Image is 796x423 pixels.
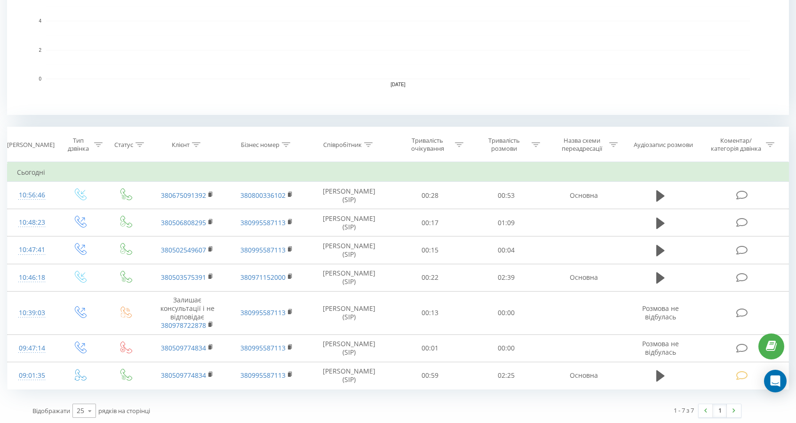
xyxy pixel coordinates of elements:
[161,218,206,227] a: 380506808295
[557,137,607,153] div: Назва схеми переадресації
[148,291,227,334] td: Залишає консультації і не відповідає
[7,141,55,149] div: [PERSON_NAME]
[392,362,468,389] td: 00:59
[323,141,362,149] div: Співробітник
[713,404,727,417] a: 1
[8,163,789,182] td: Сьогодні
[64,137,92,153] div: Тип дзвінка
[39,48,41,53] text: 2
[468,264,544,291] td: 02:39
[17,241,47,259] div: 10:47:41
[161,245,206,254] a: 380502549607
[642,304,679,321] span: Розмова не відбулась
[392,209,468,236] td: 00:17
[172,141,190,149] div: Клієнт
[392,236,468,264] td: 00:15
[17,268,47,287] div: 10:46:18
[402,137,453,153] div: Тривалість очікування
[161,343,206,352] a: 380509774834
[306,182,392,209] td: [PERSON_NAME] (SIP)
[17,186,47,204] div: 10:56:46
[161,371,206,380] a: 380509774834
[306,209,392,236] td: [PERSON_NAME] (SIP)
[161,191,206,200] a: 380675091392
[390,82,406,87] text: [DATE]
[240,191,286,200] a: 380800336102
[306,362,392,389] td: [PERSON_NAME] (SIP)
[544,264,624,291] td: Основна
[468,362,544,389] td: 02:25
[392,291,468,334] td: 00:13
[708,137,764,153] div: Коментар/категорія дзвінка
[764,370,787,392] div: Open Intercom Messenger
[161,273,206,282] a: 380503575391
[392,264,468,291] td: 00:22
[392,334,468,362] td: 00:01
[240,273,286,282] a: 380971152000
[114,141,133,149] div: Статус
[544,362,624,389] td: Основна
[642,339,679,357] span: Розмова не відбулась
[392,182,468,209] td: 00:28
[544,182,624,209] td: Основна
[17,366,47,385] div: 09:01:35
[17,339,47,358] div: 09:47:14
[39,76,41,81] text: 0
[241,141,279,149] div: Бізнес номер
[17,213,47,232] div: 10:48:23
[240,218,286,227] a: 380995587113
[468,236,544,264] td: 00:04
[240,308,286,317] a: 380995587113
[17,304,47,322] div: 10:39:03
[98,407,150,415] span: рядків на сторінці
[32,407,70,415] span: Відображати
[39,18,41,24] text: 4
[468,334,544,362] td: 00:00
[240,343,286,352] a: 380995587113
[674,406,694,415] div: 1 - 7 з 7
[240,245,286,254] a: 380995587113
[634,141,693,149] div: Аудіозапис розмови
[240,371,286,380] a: 380995587113
[306,334,392,362] td: [PERSON_NAME] (SIP)
[468,291,544,334] td: 00:00
[161,321,206,330] a: 380978722878
[306,236,392,264] td: [PERSON_NAME] (SIP)
[77,406,84,415] div: 25
[306,264,392,291] td: [PERSON_NAME] (SIP)
[306,291,392,334] td: [PERSON_NAME] (SIP)
[468,209,544,236] td: 01:09
[479,137,529,153] div: Тривалість розмови
[468,182,544,209] td: 00:53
